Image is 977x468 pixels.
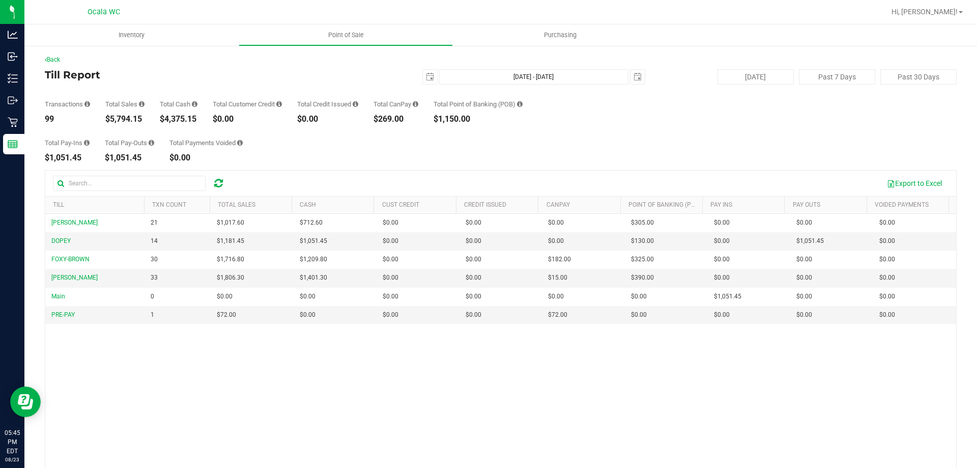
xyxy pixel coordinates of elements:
[710,201,732,208] a: Pay Ins
[5,428,20,456] p: 05:45 PM EDT
[217,273,244,283] span: $1,806.30
[875,201,929,208] a: Voided Payments
[217,255,244,264] span: $1,716.80
[151,236,158,246] span: 14
[383,273,398,283] span: $0.00
[169,140,243,146] div: Total Payments Voided
[796,218,812,228] span: $0.00
[714,292,741,301] span: $1,051.45
[239,24,453,46] a: Point of Sale
[45,101,90,107] div: Transactions
[466,255,481,264] span: $0.00
[300,236,327,246] span: $1,051.45
[892,8,958,16] span: Hi, [PERSON_NAME]!
[152,201,186,208] a: TXN Count
[631,218,654,228] span: $305.00
[218,201,255,208] a: Total Sales
[796,255,812,264] span: $0.00
[217,236,244,246] span: $1,181.45
[53,201,64,208] a: Till
[51,274,98,281] span: [PERSON_NAME]
[300,292,315,301] span: $0.00
[353,101,358,107] i: Sum of all successful refund transaction amounts from purchase returns resulting in account credi...
[300,255,327,264] span: $1,209.80
[714,218,730,228] span: $0.00
[373,101,418,107] div: Total CanPay
[8,117,18,127] inline-svg: Retail
[547,201,570,208] a: CanPay
[8,139,18,149] inline-svg: Reports
[548,236,564,246] span: $0.00
[631,255,654,264] span: $325.00
[105,115,145,123] div: $5,794.15
[24,24,239,46] a: Inventory
[105,101,145,107] div: Total Sales
[383,292,398,301] span: $0.00
[630,70,645,84] span: select
[799,69,875,85] button: Past 7 Days
[45,140,90,146] div: Total Pay-Ins
[51,256,90,263] span: FOXY-BROWN
[8,95,18,105] inline-svg: Outbound
[160,115,197,123] div: $4,375.15
[383,236,398,246] span: $0.00
[10,387,41,417] iframe: Resource center
[105,140,154,146] div: Total Pay-Outs
[151,310,154,320] span: 1
[84,140,90,146] i: Sum of all cash pay-ins added to tills within the date range.
[466,310,481,320] span: $0.00
[51,293,65,300] span: Main
[276,101,282,107] i: Sum of all successful, non-voided payment transaction amounts using account credit as the payment...
[880,69,957,85] button: Past 30 Days
[880,175,949,192] button: Export to Excel
[466,218,481,228] span: $0.00
[466,292,481,301] span: $0.00
[217,292,233,301] span: $0.00
[383,310,398,320] span: $0.00
[517,101,523,107] i: Sum of the successful, non-voided point-of-banking payment transaction amounts, both via payment ...
[192,101,197,107] i: Sum of all successful, non-voided cash payment transaction amounts (excluding tips and transactio...
[237,140,243,146] i: Sum of all voided payment transaction amounts (excluding tips and transaction fees) within the da...
[8,51,18,62] inline-svg: Inbound
[548,218,564,228] span: $0.00
[796,273,812,283] span: $0.00
[466,273,481,283] span: $0.00
[383,255,398,264] span: $0.00
[548,292,564,301] span: $0.00
[45,154,90,162] div: $1,051.45
[105,31,158,40] span: Inventory
[714,310,730,320] span: $0.00
[631,292,647,301] span: $0.00
[300,273,327,283] span: $1,401.30
[796,310,812,320] span: $0.00
[717,69,794,85] button: [DATE]
[796,292,812,301] span: $0.00
[149,140,154,146] i: Sum of all cash pay-outs removed from tills within the date range.
[300,218,323,228] span: $712.60
[169,154,243,162] div: $0.00
[51,219,98,226] span: [PERSON_NAME]
[8,73,18,84] inline-svg: Inventory
[297,101,358,107] div: Total Credit Issued
[105,154,154,162] div: $1,051.45
[383,218,398,228] span: $0.00
[631,273,654,283] span: $390.00
[548,273,567,283] span: $15.00
[631,236,654,246] span: $130.00
[434,115,523,123] div: $1,150.00
[879,292,895,301] span: $0.00
[530,31,590,40] span: Purchasing
[879,218,895,228] span: $0.00
[217,218,244,228] span: $1,017.60
[796,236,824,246] span: $1,051.45
[45,115,90,123] div: 99
[628,201,701,208] a: Point of Banking (POB)
[213,101,282,107] div: Total Customer Credit
[217,310,236,320] span: $72.00
[151,255,158,264] span: 30
[51,237,71,244] span: DOPEY
[413,101,418,107] i: Sum of all successful, non-voided payment transaction amounts using CanPay (as well as manual Can...
[5,456,20,463] p: 08/23
[88,8,120,16] span: Ocala WC
[714,236,730,246] span: $0.00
